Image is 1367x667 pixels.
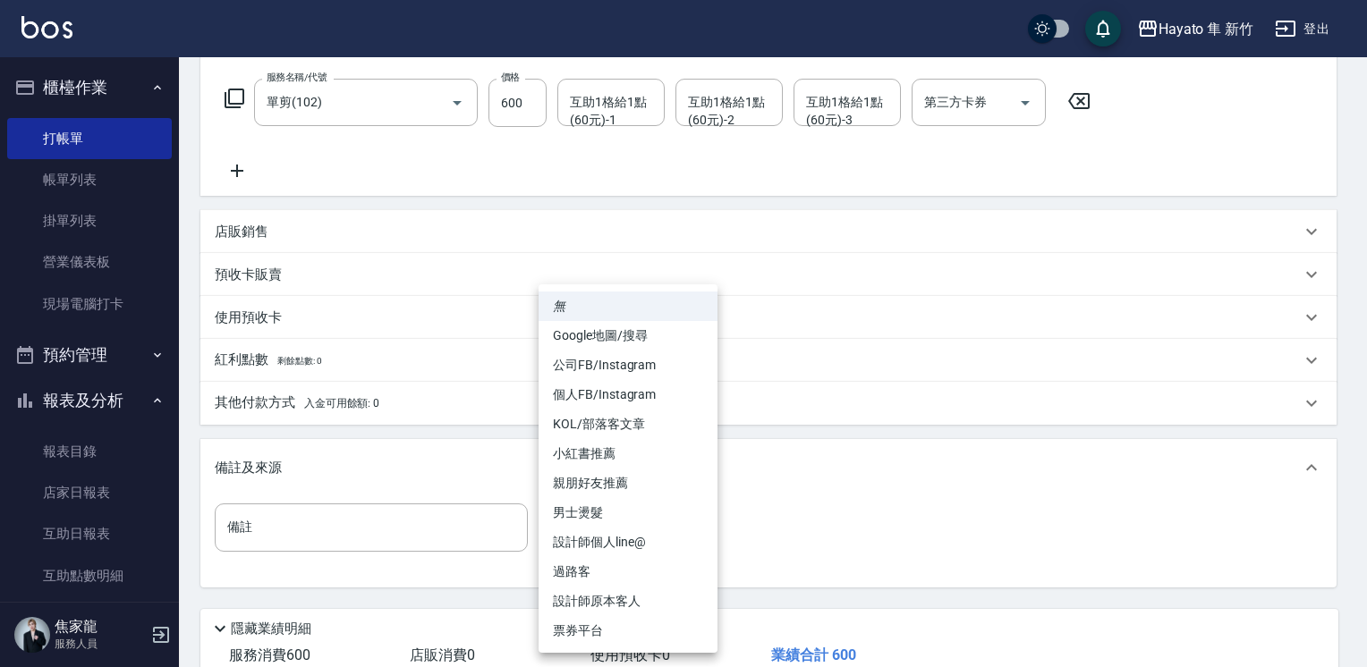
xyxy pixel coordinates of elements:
li: 票券平台 [539,616,717,646]
em: 無 [553,297,565,316]
li: 親朋好友推薦 [539,469,717,498]
li: KOL/部落客文章 [539,409,717,439]
li: 公司FB/Instagram [539,350,717,380]
li: 設計師原本客人 [539,587,717,616]
li: 小紅書推薦 [539,439,717,469]
li: Google地圖/搜尋 [539,321,717,350]
li: 個人FB/Instagram [539,380,717,409]
li: 過路客 [539,557,717,587]
li: 男士燙髮 [539,498,717,528]
li: 設計師個人line@ [539,528,717,557]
